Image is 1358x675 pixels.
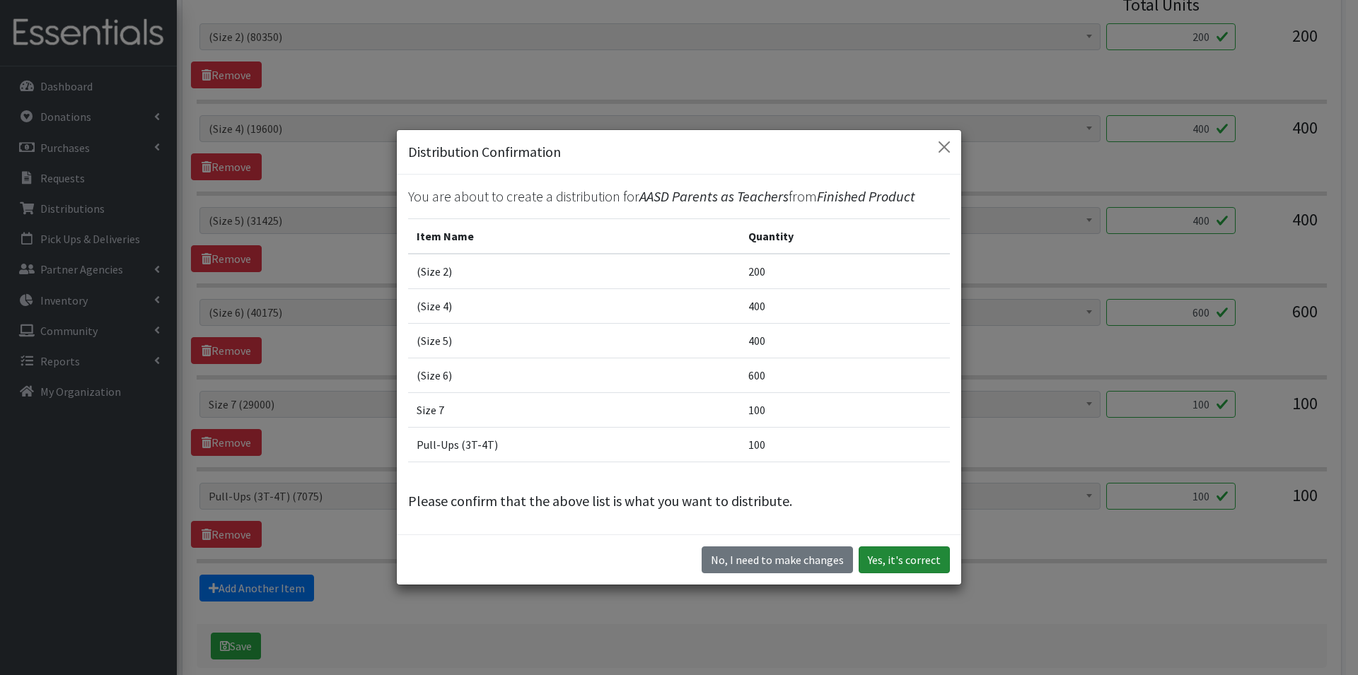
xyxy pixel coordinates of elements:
[740,219,950,254] th: Quantity
[740,289,950,324] td: 400
[740,358,950,393] td: 600
[408,428,740,462] td: Pull-Ups (3T-4T)
[408,289,740,324] td: (Size 4)
[408,186,950,207] p: You are about to create a distribution for from
[702,546,853,573] button: No I need to make changes
[408,254,740,289] td: (Size 2)
[740,254,950,289] td: 200
[933,136,956,158] button: Close
[740,393,950,428] td: 100
[408,324,740,358] td: (Size 5)
[408,491,950,512] p: Please confirm that the above list is what you want to distribute.
[817,187,915,205] span: Finished Product
[408,393,740,428] td: Size 7
[740,324,950,358] td: 400
[408,219,740,254] th: Item Name
[639,187,789,205] span: AASD Parents as Teachers
[408,141,561,163] h5: Distribution Confirmation
[859,546,950,573] button: Yes, it's correct
[408,358,740,393] td: (Size 6)
[740,428,950,462] td: 100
